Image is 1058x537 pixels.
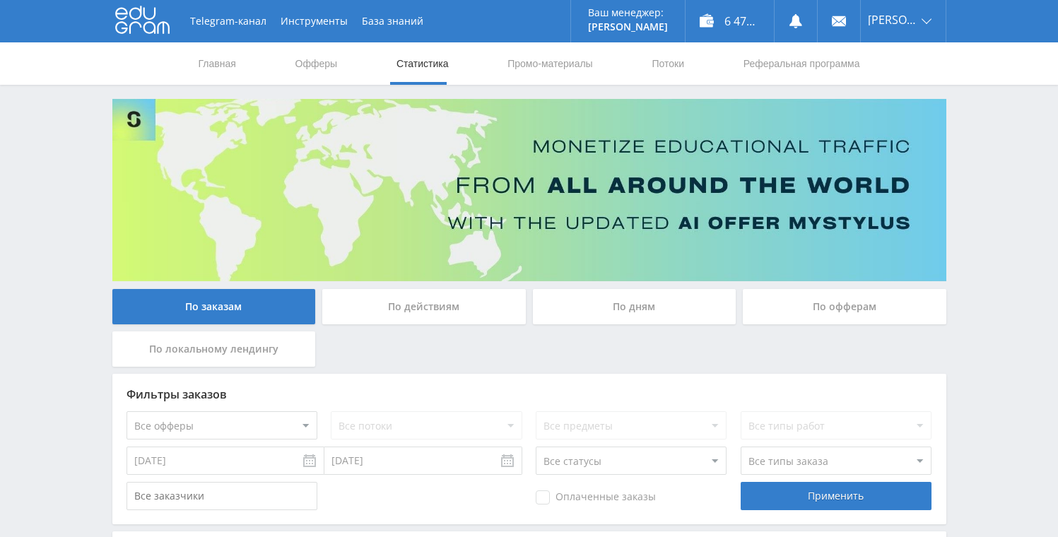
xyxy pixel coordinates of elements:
[197,42,237,85] a: Главная
[536,490,656,504] span: Оплаченные заказы
[741,482,931,510] div: Применить
[395,42,450,85] a: Статистика
[294,42,339,85] a: Офферы
[112,289,316,324] div: По заказам
[506,42,594,85] a: Промо-материалы
[588,7,668,18] p: Ваш менеджер:
[322,289,526,324] div: По действиям
[127,482,317,510] input: Все заказчики
[868,14,917,25] span: [PERSON_NAME]
[533,289,736,324] div: По дням
[743,289,946,324] div: По офферам
[588,21,668,33] p: [PERSON_NAME]
[112,99,946,281] img: Banner
[742,42,862,85] a: Реферальная программа
[127,388,932,401] div: Фильтры заказов
[112,331,316,367] div: По локальному лендингу
[650,42,686,85] a: Потоки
